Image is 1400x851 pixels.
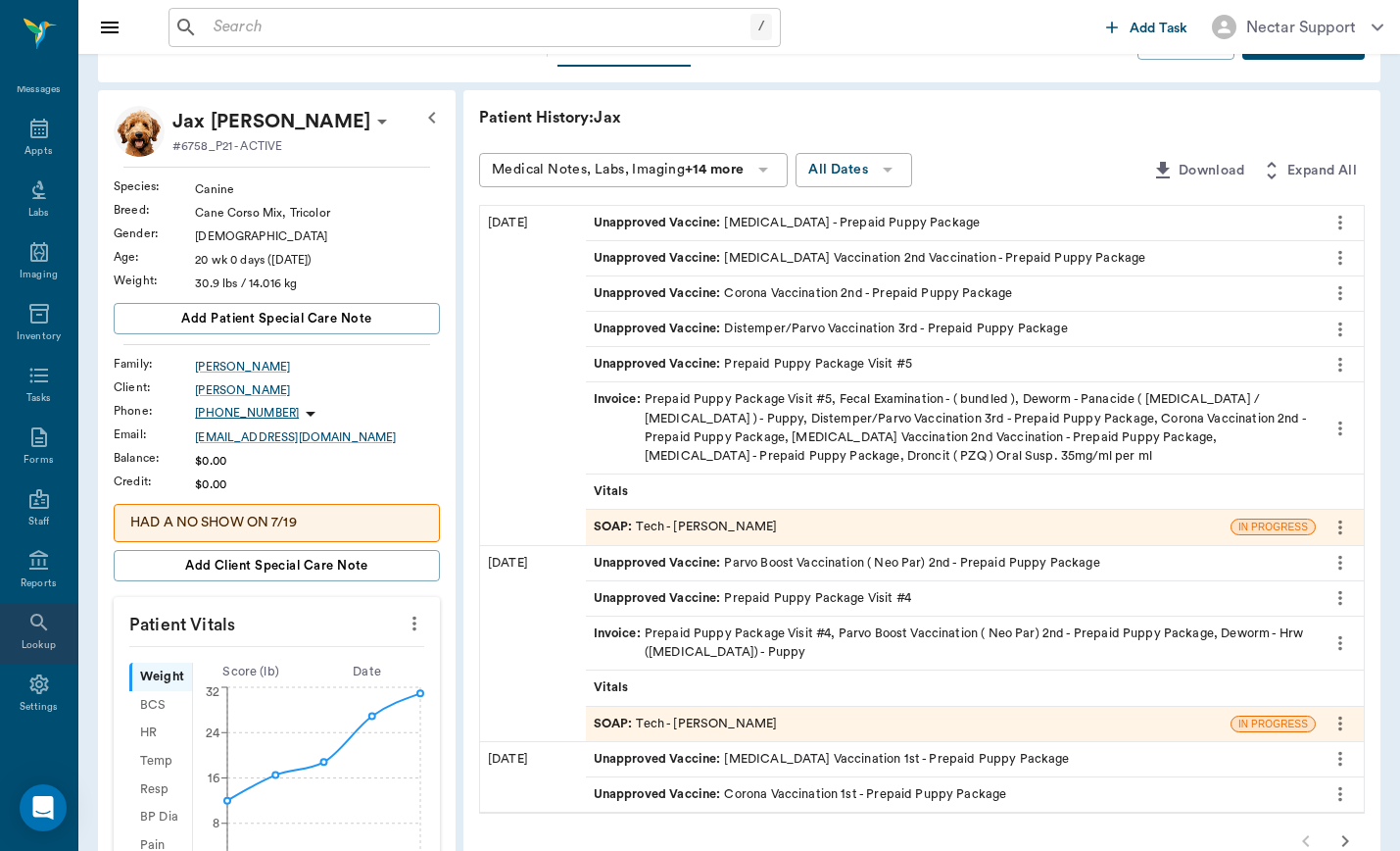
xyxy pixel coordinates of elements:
div: Tech - [PERSON_NAME] [594,518,778,536]
div: Date [309,663,425,681]
div: Parvo Boost Vaccination ( Neo Par) 2nd - Prepaid Puppy Package [594,554,1100,573]
p: Jax [PERSON_NAME] [172,106,370,137]
tspan: 24 [206,726,220,738]
span: Vitals [594,678,633,697]
button: more [1325,546,1356,579]
span: Unapproved Vaccine : [594,785,725,804]
img: Profile Image [114,106,165,157]
div: Messages [17,82,62,97]
span: Expand All [1287,159,1357,183]
div: Phone : [114,402,195,420]
div: Forms [24,453,53,468]
div: Appts [24,144,52,159]
span: Invoice : [594,390,645,466]
button: more [1325,313,1356,346]
div: Gender : [114,225,195,242]
button: more [1325,707,1356,740]
div: Labs [28,206,49,221]
button: more [1325,777,1356,811]
div: Family : [114,355,195,373]
div: [MEDICAL_DATA] - Prepaid Puppy Package [594,214,981,232]
span: Unapproved Vaccine : [594,355,725,374]
span: SOAP : [594,518,637,536]
div: Tasks [26,391,51,406]
div: Tech - [PERSON_NAME] [594,715,778,733]
div: BP Dia [129,804,192,832]
button: more [1325,626,1356,660]
div: Distemper/Parvo Vaccination 3rd - Prepaid Puppy Package [594,320,1068,338]
div: Resp [129,776,192,804]
p: Patient History: Jax [479,106,1067,129]
span: Unapproved Vaccine : [594,320,725,338]
div: Email : [114,425,195,443]
button: more [399,607,430,640]
div: [DEMOGRAPHIC_DATA] [195,227,440,245]
div: Imaging [20,268,58,282]
div: 20 wk 0 days ([DATE]) [195,251,440,269]
div: Nectar Support [1246,16,1356,39]
span: Unapproved Vaccine : [594,554,725,573]
div: Breed : [114,201,195,219]
span: Invoice : [594,625,645,662]
button: All Dates [796,153,912,187]
tspan: 8 [213,818,219,829]
div: Corona Vaccination 1st - Prepaid Puppy Package [594,785,1007,804]
span: IN PROGRESS [1231,520,1315,534]
button: Add patient Special Care Note [114,303,440,334]
button: more [1325,412,1356,445]
button: Nectar Support [1196,9,1399,45]
div: Prepaid Puppy Package Visit #5 [594,355,912,374]
div: [MEDICAL_DATA] Vaccination 1st - Prepaid Puppy Package [594,750,1070,769]
div: Client : [114,378,195,396]
button: Add client Special Care Note [114,550,440,581]
div: Weight : [114,272,195,289]
a: [PERSON_NAME] [195,358,440,375]
a: [EMAIL_ADDRESS][DOMAIN_NAME] [195,428,440,446]
span: Add patient Special Care Note [181,308,371,329]
div: Jax Kilgore [172,106,370,137]
button: Add Task [1098,9,1196,45]
a: [PERSON_NAME] [195,381,440,399]
div: Credit : [114,473,195,490]
div: Prepaid Puppy Package Visit #4 [594,589,911,608]
p: HAD A NO SHOW ON 7/19 [130,513,423,533]
tspan: 32 [206,686,219,698]
div: Open Intercom Messenger [20,784,67,831]
span: Unapproved Vaccine : [594,249,725,268]
span: IN PROGRESS [1231,717,1315,731]
p: [PHONE_NUMBER] [195,405,299,422]
button: more [1325,206,1356,239]
div: BCS [129,691,192,720]
div: Weight [129,663,192,691]
button: more [1325,276,1356,310]
span: Vitals [594,482,633,501]
div: [DATE] [480,206,586,545]
span: SOAP : [594,715,637,733]
span: Unapproved Vaccine : [594,284,725,303]
div: Reports [21,576,57,591]
b: +14 more [685,163,744,176]
button: more [1325,348,1356,381]
input: Search [206,14,750,41]
button: more [1325,241,1356,275]
div: Staff [28,515,49,529]
span: Unapproved Vaccine : [594,750,725,769]
div: Balance : [114,449,195,467]
p: Patient Vitals [114,597,440,646]
button: Expand All [1252,153,1365,189]
div: Lookup [22,638,56,653]
div: HR [129,720,192,748]
div: Temp [129,747,192,776]
p: #6758_P21 - ACTIVE [172,137,282,155]
div: Prepaid Puppy Package Visit #5, Fecal Examination - ( bundled ), Deworm - Panacide ( [MEDICAL_DAT... [594,390,1308,466]
div: Species : [114,177,195,195]
div: Prepaid Puppy Package Visit #4, Parvo Boost Vaccination ( Neo Par) 2nd - Prepaid Puppy Package, D... [594,625,1308,662]
div: $0.00 [195,476,440,493]
div: 30.9 lbs / 14.016 kg [195,275,440,292]
div: $0.00 [195,452,440,470]
button: more [1325,581,1356,615]
div: [MEDICAL_DATA] Vaccination 2nd Vaccination - Prepaid Puppy Package [594,249,1146,268]
div: Cane Corso Mix, Tricolor [195,204,440,222]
